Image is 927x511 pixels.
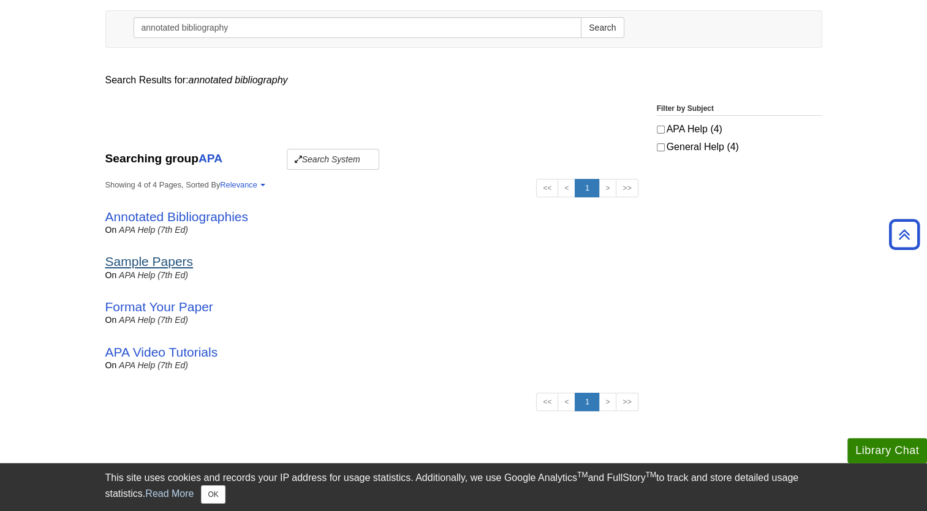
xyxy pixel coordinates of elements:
[105,179,638,191] strong: Showing 4 of 4 Pages, Sorted By
[657,122,822,137] label: APA Help (4)
[657,103,822,116] legend: Filter by Subject
[575,393,599,411] a: 1
[581,17,624,38] button: Search
[558,179,575,197] a: <
[847,438,927,463] button: Library Chat
[885,226,924,243] a: Back to Top
[119,315,188,325] a: APA Help (7th Ed)
[577,471,588,479] sup: TM
[536,393,558,411] a: <<
[657,140,822,154] label: General Help (4)
[657,126,665,134] input: APA Help (4)
[558,393,575,411] a: <
[119,270,188,280] a: APA Help (7th Ed)
[189,75,288,85] em: annotated bibliography
[616,179,638,197] a: >>
[616,393,638,411] a: >>
[105,360,117,370] span: on
[119,225,188,235] a: APA Help (7th Ed)
[646,471,656,479] sup: TM
[105,149,638,170] div: Searching group
[536,179,638,197] ul: Search Pagination
[657,143,665,151] input: General Help (4)
[105,210,249,224] a: Annotated Bibliographies
[599,179,616,197] a: >
[287,149,379,170] button: Search System
[105,225,117,235] span: on
[536,179,558,197] a: <<
[105,300,213,314] a: Format Your Paper
[105,471,822,504] div: This site uses cookies and records your IP address for usage statistics. Additionally, we use Goo...
[105,315,117,325] span: on
[575,179,599,197] a: 1
[105,345,218,359] a: APA Video Tutorials
[599,393,616,411] a: >
[536,393,638,411] ul: Search Pagination
[134,17,582,38] input: Search this Group
[105,254,194,268] a: Sample Papers
[119,360,188,370] a: APA Help (7th Ed)
[145,488,194,499] a: Read More
[220,180,263,189] a: Relevance
[199,152,222,165] a: APA
[201,485,225,504] button: Close
[105,73,822,88] div: Search Results for:
[105,270,117,280] span: on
